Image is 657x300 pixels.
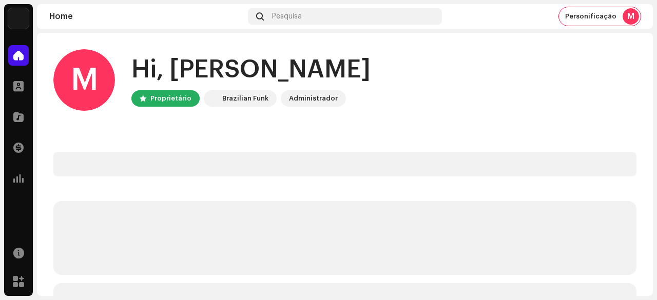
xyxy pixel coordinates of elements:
img: 71bf27a5-dd94-4d93-852c-61362381b7db [206,92,218,105]
div: M [53,49,115,111]
div: Proprietário [150,92,191,105]
div: M [623,8,639,25]
img: 71bf27a5-dd94-4d93-852c-61362381b7db [8,8,29,29]
div: Home [49,12,244,21]
div: Hi, [PERSON_NAME] [131,53,371,86]
span: Personificação [565,12,616,21]
div: Brazilian Funk [222,92,268,105]
span: Pesquisa [272,12,302,21]
div: Administrador [289,92,338,105]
